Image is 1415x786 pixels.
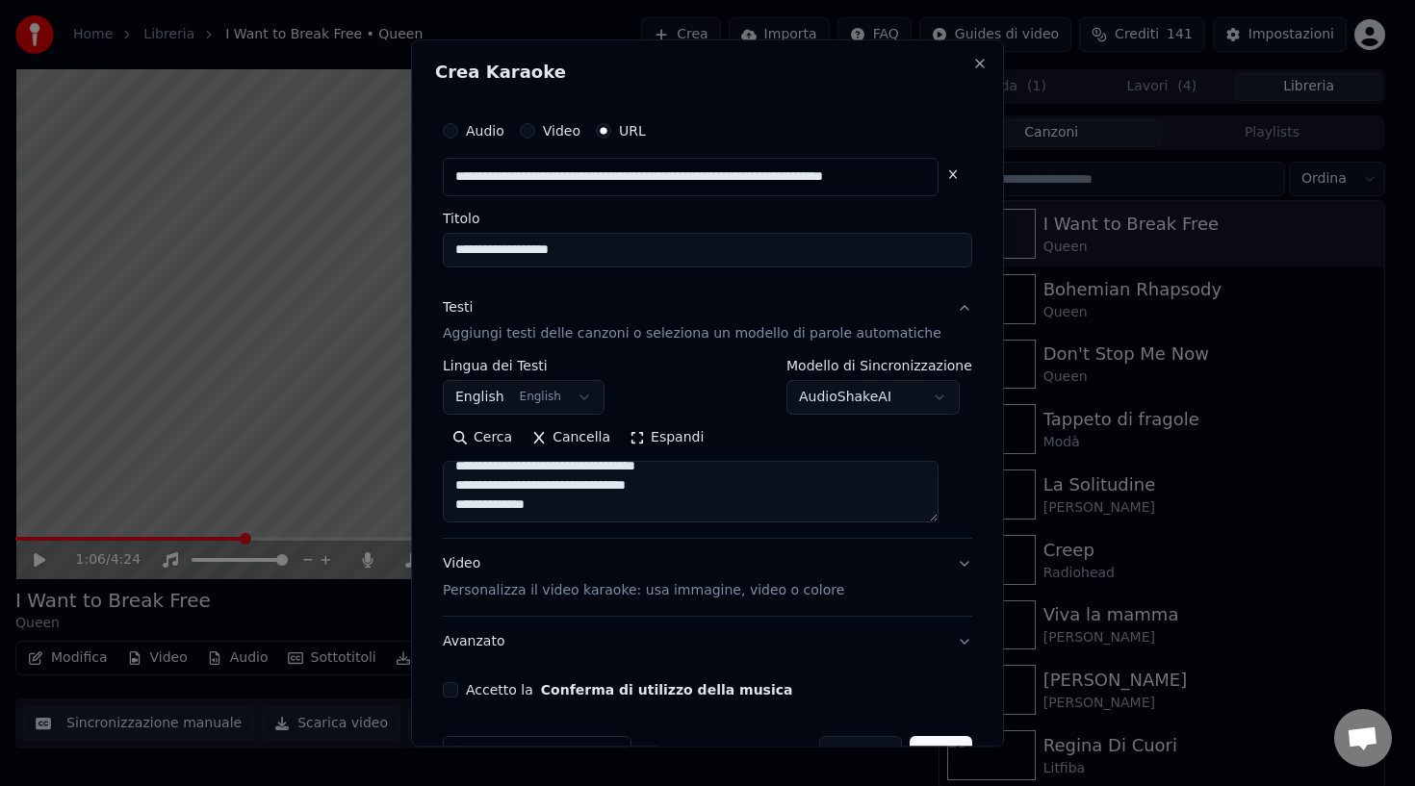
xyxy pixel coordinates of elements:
[443,582,844,601] p: Personalizza il video karaoke: usa immagine, video o colore
[466,684,792,697] label: Accetto la
[443,283,972,360] button: TestiAggiungi testi delle canzoni o seleziona un modello di parole automatiche
[543,124,580,138] label: Video
[443,618,972,668] button: Avanzato
[443,212,972,225] label: Titolo
[443,423,522,454] button: Cerca
[443,360,972,539] div: TestiAggiungi testi delle canzoni o seleziona un modello di parole automatiche
[522,423,620,454] button: Cancella
[620,423,713,454] button: Espandi
[541,684,793,697] button: Accetto la
[443,540,972,617] button: VideoPersonalizza il video karaoke: usa immagine, video o colore
[819,737,903,772] button: Annulla
[443,555,844,601] div: Video
[619,124,646,138] label: URL
[911,737,972,772] button: Crea
[443,360,605,373] label: Lingua dei Testi
[435,63,980,81] h2: Crea Karaoke
[443,325,941,344] p: Aggiungi testi delle canzoni o seleziona un modello di parole automatiche
[786,360,972,373] label: Modello di Sincronizzazione
[466,124,504,138] label: Audio
[443,298,473,317] div: Testi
